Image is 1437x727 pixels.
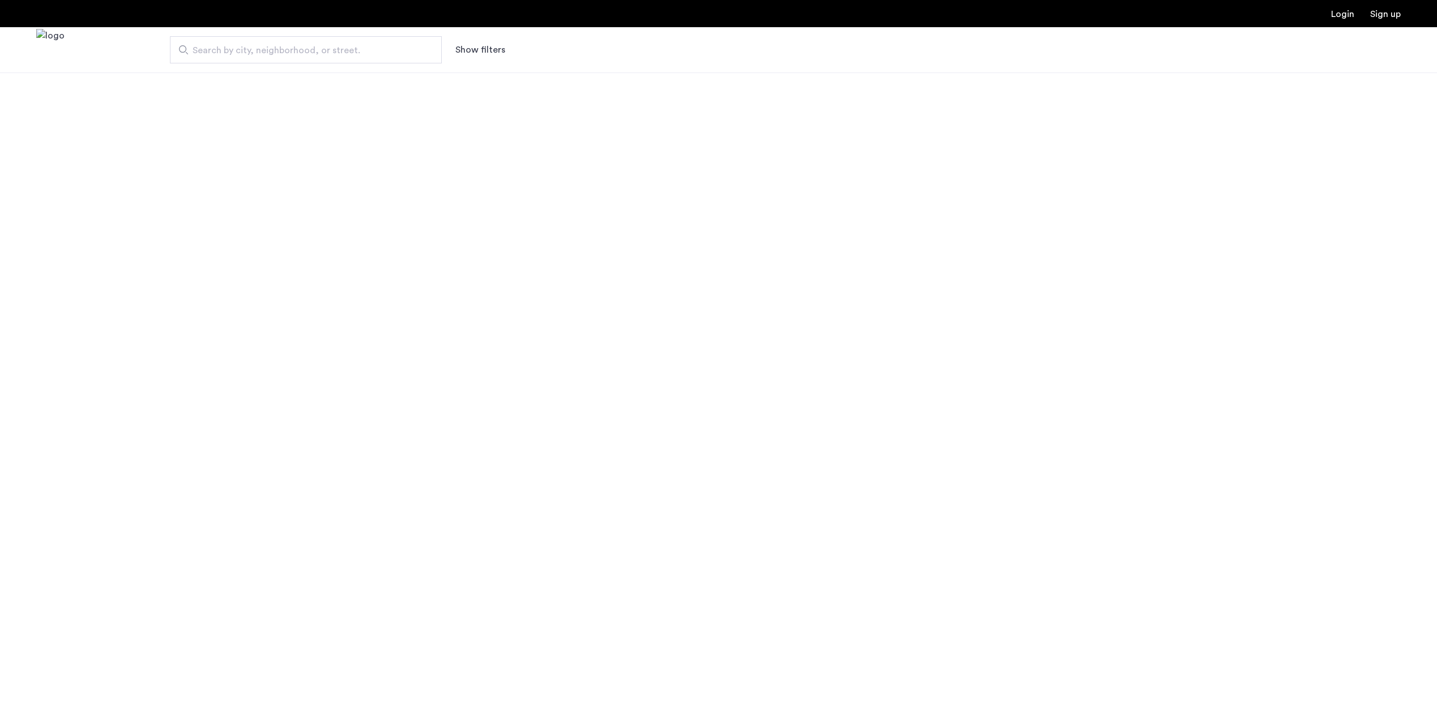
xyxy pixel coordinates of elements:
a: Login [1331,10,1354,19]
span: Search by city, neighborhood, or street. [193,44,410,57]
img: logo [36,29,65,71]
button: Show or hide filters [455,43,505,57]
input: Apartment Search [170,36,442,63]
a: Registration [1370,10,1401,19]
a: Cazamio Logo [36,29,65,71]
